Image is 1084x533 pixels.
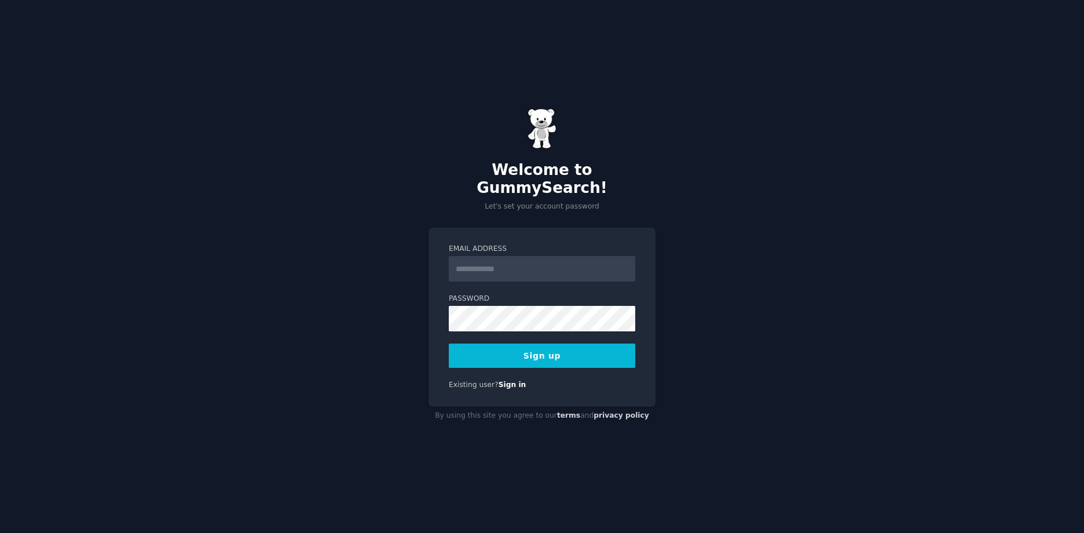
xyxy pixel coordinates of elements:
label: Email Address [449,244,635,254]
button: Sign up [449,344,635,368]
label: Password [449,294,635,304]
h2: Welcome to GummySearch! [429,161,655,198]
a: Sign in [499,381,526,389]
a: privacy policy [594,411,649,419]
img: Gummy Bear [528,108,556,149]
a: terms [557,411,580,419]
span: Existing user? [449,381,499,389]
p: Let's set your account password [429,202,655,212]
div: By using this site you agree to our and [429,407,655,425]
